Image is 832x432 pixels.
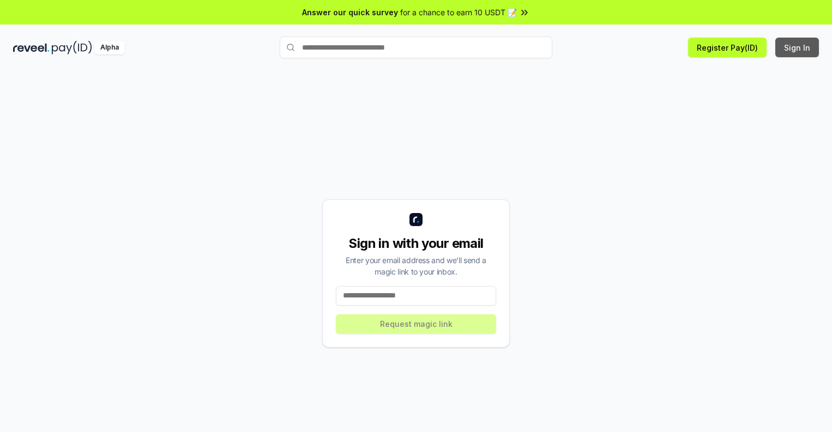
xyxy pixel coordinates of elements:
[409,213,423,226] img: logo_small
[302,7,398,18] span: Answer our quick survey
[775,38,819,57] button: Sign In
[13,41,50,54] img: reveel_dark
[688,38,767,57] button: Register Pay(ID)
[336,254,496,277] div: Enter your email address and we’ll send a magic link to your inbox.
[336,235,496,252] div: Sign in with your email
[94,41,125,54] div: Alpha
[52,41,92,54] img: pay_id
[400,7,517,18] span: for a chance to earn 10 USDT 📝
